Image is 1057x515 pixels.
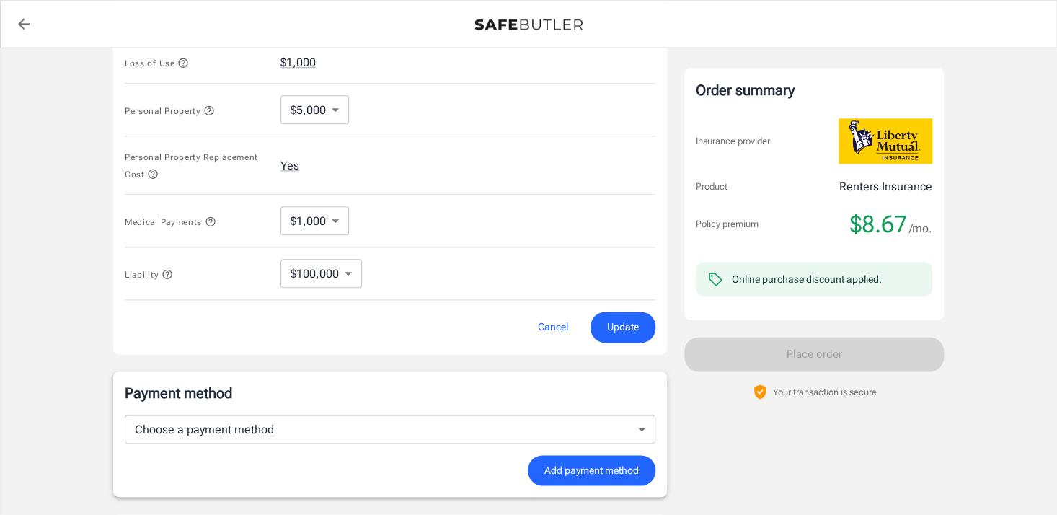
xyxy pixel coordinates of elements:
button: Cancel [521,312,585,343]
div: $100,000 [280,259,362,288]
span: Personal Property Replacement Cost [125,152,258,180]
p: Your transaction is secure [773,385,877,399]
button: Liability [125,265,173,283]
p: Payment method [125,383,655,403]
button: Loss of Use [125,54,189,71]
p: Product [696,180,727,194]
button: Personal Property [125,102,215,119]
img: Back to quotes [474,19,583,30]
p: Renters Insurance [839,178,932,195]
button: Personal Property Replacement Cost [125,148,269,182]
span: Update [607,318,639,336]
span: Personal Property [125,106,215,116]
button: Medical Payments [125,213,216,230]
p: Insurance provider [696,134,770,149]
span: $8.67 [850,210,907,239]
span: Medical Payments [125,217,216,227]
div: $1,000 [280,206,349,235]
div: $5,000 [280,95,349,124]
span: Liability [125,270,173,280]
img: Liberty Mutual [839,118,932,164]
span: Loss of Use [125,58,189,69]
div: Online purchase discount applied. [732,272,882,286]
button: Update [591,312,655,343]
button: Add payment method [528,455,655,486]
div: Order summary [696,79,932,101]
span: /mo. [909,219,932,239]
span: Add payment method [544,462,639,480]
button: Yes [280,157,299,175]
a: back to quotes [9,9,38,38]
p: Policy premium [696,217,759,232]
button: $1,000 [280,54,316,71]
